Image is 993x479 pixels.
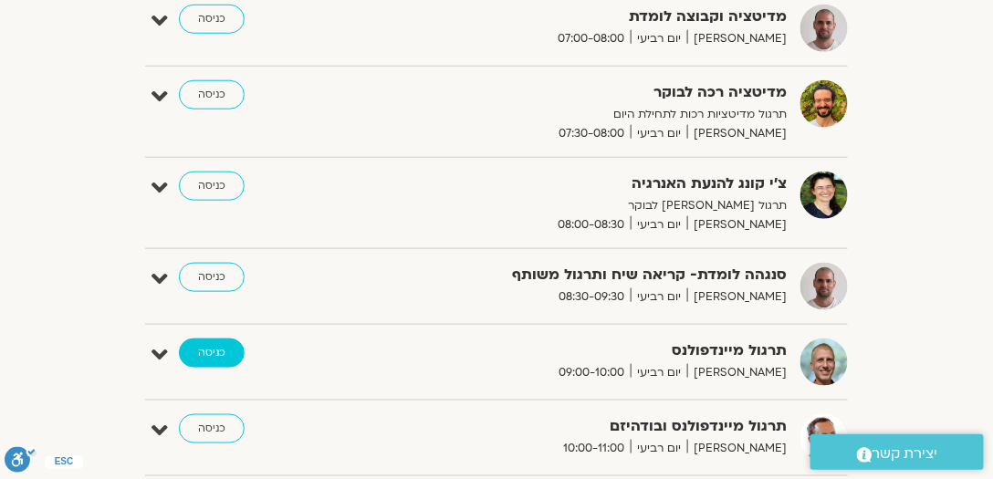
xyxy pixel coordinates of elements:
span: 07:00-08:00 [551,29,631,48]
span: יום רביעי [631,124,687,143]
span: יום רביעי [631,29,687,48]
span: 08:00-08:30 [551,215,631,234]
span: 10:00-11:00 [557,439,631,458]
span: 07:30-08:00 [552,124,631,143]
p: תרגול [PERSON_NAME] לבוקר [394,196,787,215]
a: כניסה [179,5,245,34]
span: [PERSON_NAME] [687,215,787,234]
span: 08:30-09:30 [552,287,631,307]
span: 09:00-10:00 [552,363,631,382]
strong: תרגול מיינדפולנס [394,338,787,363]
span: [PERSON_NAME] [687,287,787,307]
p: תרגול מדיטציות רכות לתחילת היום [394,105,787,124]
span: [PERSON_NAME] [687,363,787,382]
span: יום רביעי [631,363,687,382]
a: כניסה [179,338,245,368]
span: [PERSON_NAME] [687,29,787,48]
span: [PERSON_NAME] [687,439,787,458]
a: כניסה [179,414,245,443]
strong: צ'י קונג להנעת האנרגיה [394,172,787,196]
a: כניסה [179,263,245,292]
span: יום רביעי [631,439,687,458]
a: כניסה [179,80,245,109]
span: [PERSON_NAME] [687,124,787,143]
strong: מדיטציה רכה לבוקר [394,80,787,105]
strong: סנגהה לומדת- קריאה שיח ותרגול משותף [394,263,787,287]
span: יום רביעי [631,215,687,234]
span: יצירת קשר [873,442,938,466]
span: יום רביעי [631,287,687,307]
a: כניסה [179,172,245,201]
a: יצירת קשר [810,434,984,470]
strong: תרגול מיינדפולנס ובודהיזם [394,414,787,439]
strong: מדיטציה וקבוצה לומדת [394,5,787,29]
